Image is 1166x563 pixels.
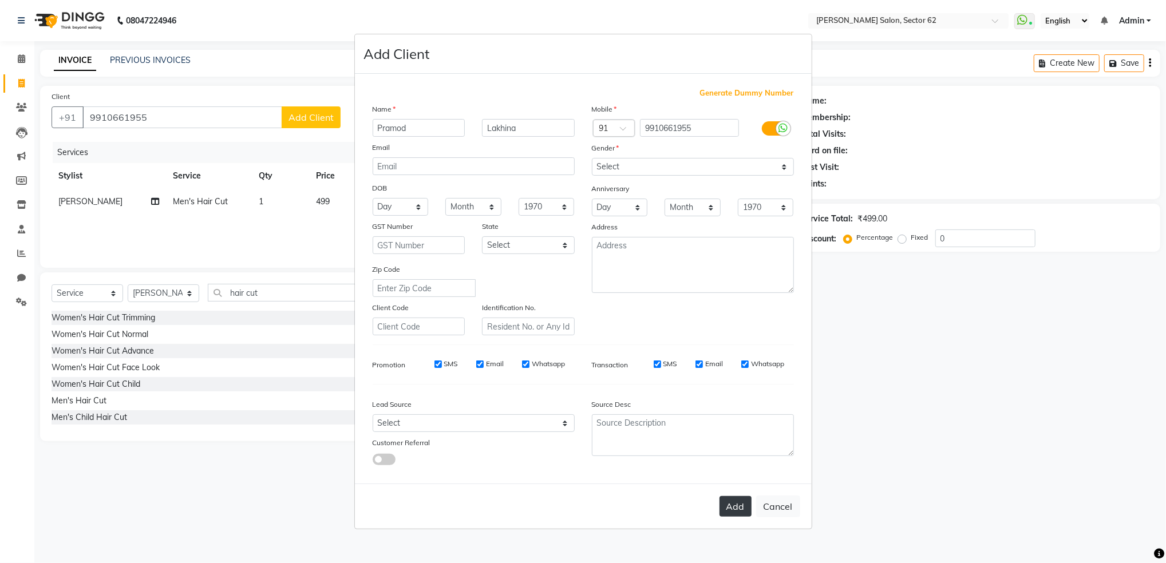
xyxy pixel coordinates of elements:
label: Promotion [373,360,406,370]
label: Customer Referral [373,438,430,448]
label: GST Number [373,221,413,232]
span: Generate Dummy Number [700,88,794,99]
label: Source Desc [592,399,631,410]
label: Whatsapp [532,359,565,369]
label: Email [705,359,723,369]
button: Add [720,496,752,517]
label: Lead Source [373,399,412,410]
input: Last Name [482,119,575,137]
h4: Add Client [364,43,430,64]
label: Address [592,222,618,232]
label: Zip Code [373,264,401,275]
label: Email [486,359,504,369]
label: Gender [592,143,619,153]
label: Anniversary [592,184,630,194]
label: Email [373,142,390,153]
label: Name [373,104,396,114]
input: Email [373,157,575,175]
input: Enter Zip Code [373,279,476,297]
label: State [482,221,499,232]
input: Client Code [373,318,465,335]
label: SMS [663,359,677,369]
input: First Name [373,119,465,137]
label: Mobile [592,104,617,114]
label: SMS [444,359,458,369]
input: GST Number [373,236,465,254]
input: Mobile [640,119,739,137]
label: Client Code [373,303,409,313]
label: Whatsapp [751,359,784,369]
button: Cancel [756,495,800,517]
input: Resident No. or Any Id [482,318,575,335]
label: DOB [373,183,388,193]
label: Identification No. [482,303,536,313]
label: Transaction [592,360,629,370]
